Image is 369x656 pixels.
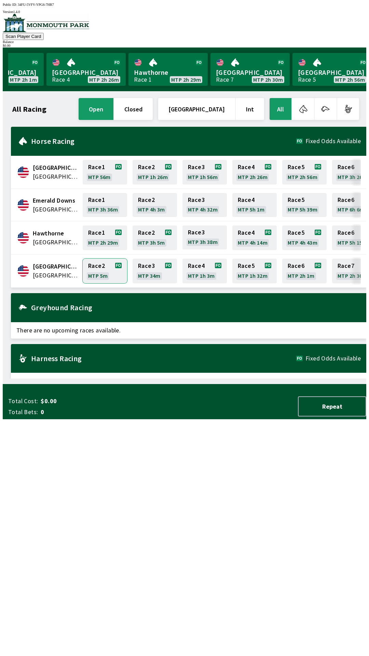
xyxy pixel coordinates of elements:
span: MTP 4h 3m [138,207,165,212]
a: Race1MTP 3h 36m [83,193,127,217]
span: There are no upcoming races available. [11,373,366,389]
a: Race2MTP 5m [83,259,127,283]
h2: Horse Racing [31,138,296,144]
span: MTP 1h 26m [138,174,168,180]
div: Race 7 [216,77,234,82]
span: Race 2 [138,197,155,203]
div: Race 1 [134,77,152,82]
div: Public ID: [3,3,366,6]
span: Fixed Odds Available [305,138,361,144]
span: Race 3 [188,197,205,203]
a: Race5MTP 5h 39m [282,193,327,217]
span: MTP 6h 6m [338,207,365,212]
span: Race 5 [288,197,304,203]
span: There are no upcoming races available. [11,322,366,339]
span: MTP 4h 43m [288,240,317,245]
span: MTP 34m [138,273,161,278]
a: [GEOGRAPHIC_DATA]Race 7MTP 2h 30m [210,53,290,86]
span: Total Bets: [8,408,38,416]
span: MTP 3h 26m [338,174,367,180]
span: Race 4 [188,263,205,269]
button: Int [236,98,264,120]
span: Race 2 [138,164,155,170]
span: Race 7 [338,263,354,269]
a: Race6MTP 2h 1m [282,259,327,283]
span: Race 4 [238,197,255,203]
span: Race 5 [288,230,304,235]
span: MTP 1h 3m [188,273,215,278]
a: Race4MTP 4h 14m [232,225,277,250]
span: MTP 2h 30m [338,273,367,278]
span: Race 4 [238,230,255,235]
span: MTP 2h 56m [288,174,317,180]
span: MTP 5h 39m [288,207,317,212]
a: Race5MTP 2h 56m [282,160,327,184]
span: Race 5 [288,164,304,170]
span: MTP 4h 14m [238,240,268,245]
span: MTP 2h 26m [238,174,268,180]
span: Race 1 [88,230,105,235]
span: Emerald Downs [33,196,79,205]
h1: All Racing [12,106,46,112]
span: Race 6 [338,230,354,235]
span: MTP 2h 29m [171,77,201,82]
span: Race 1 [88,164,105,170]
span: MTP 5h 1m [238,207,265,212]
span: Monmouth Park [33,262,79,271]
a: Race1MTP 2h 29m [83,225,127,250]
a: Race4MTP 5h 1m [232,193,277,217]
a: Race4MTP 2h 26m [232,160,277,184]
span: [GEOGRAPHIC_DATA] [298,68,366,77]
div: Version 1.4.0 [3,10,366,14]
div: Race 5 [298,77,316,82]
span: Total Cost: [8,397,38,405]
button: Repeat [298,396,366,416]
a: Race2MTP 4h 3m [133,193,177,217]
span: MTP 1h 32m [238,273,268,278]
span: Race 2 [138,230,155,235]
span: [GEOGRAPHIC_DATA] [216,68,284,77]
span: Race 3 [188,164,205,170]
a: Race1MTP 56m [83,160,127,184]
span: Hawthorne [134,68,202,77]
a: Race5MTP 4h 43m [282,225,327,250]
span: MTP 2h 30m [253,77,283,82]
span: MTP 2h 1m [288,273,315,278]
span: MTP 3h 38m [188,239,218,245]
span: Canterbury Park [33,163,79,172]
button: open [79,98,113,120]
button: Scan Player Card [3,33,44,40]
a: Race2MTP 3h 5m [133,225,177,250]
span: Hawthorne [33,229,79,238]
span: MTP 3h 5m [138,240,165,245]
span: Repeat [304,402,360,410]
div: Race 4 [52,77,70,82]
span: Race 6 [338,164,354,170]
a: Race2MTP 1h 26m [133,160,177,184]
span: MTP 2h 29m [88,240,118,245]
span: Race 6 [288,263,304,269]
span: MTP 2h 26m [89,77,119,82]
button: [GEOGRAPHIC_DATA] [158,98,235,120]
span: MTP 3h 36m [88,207,118,212]
span: MTP 2h 56m [335,77,365,82]
span: MTP 1h 56m [188,174,218,180]
a: Race3MTP 34m [133,259,177,283]
span: Race 1 [88,197,105,203]
span: $0.00 [41,397,148,405]
div: Balance [3,40,366,44]
span: United States [33,172,79,181]
span: Fixed Odds Available [305,356,361,361]
span: Race 4 [238,164,255,170]
a: HawthorneRace 1MTP 2h 29m [128,53,208,86]
h2: Harness Racing [31,356,296,361]
span: Race 3 [138,263,155,269]
img: venue logo [3,14,89,32]
span: 0 [41,408,148,416]
span: MTP 56m [88,174,111,180]
a: Race4MTP 1h 3m [182,259,227,283]
span: 34FU-5VFV-YPG6-7HR7 [18,3,54,6]
span: [GEOGRAPHIC_DATA] [52,68,120,77]
span: Race 6 [338,197,354,203]
span: United States [33,238,79,247]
